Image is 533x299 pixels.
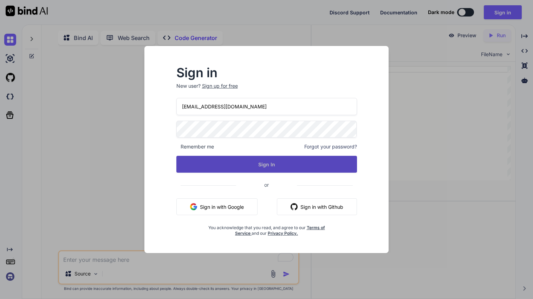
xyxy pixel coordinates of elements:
[176,143,214,150] span: Remember me
[176,82,357,98] p: New user?
[268,231,298,236] a: Privacy Policy.
[304,143,357,150] span: Forgot your password?
[202,82,238,89] div: Sign up for free
[190,203,197,210] img: google
[176,98,357,115] input: Login or Email
[235,225,325,236] a: Terms of Service
[277,198,357,215] button: Sign in with Github
[176,156,357,173] button: Sign In
[176,67,357,78] h2: Sign in
[176,198,258,215] button: Sign in with Google
[291,203,298,210] img: github
[236,176,297,193] span: or
[206,221,327,236] div: You acknowledge that you read, and agree to our and our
